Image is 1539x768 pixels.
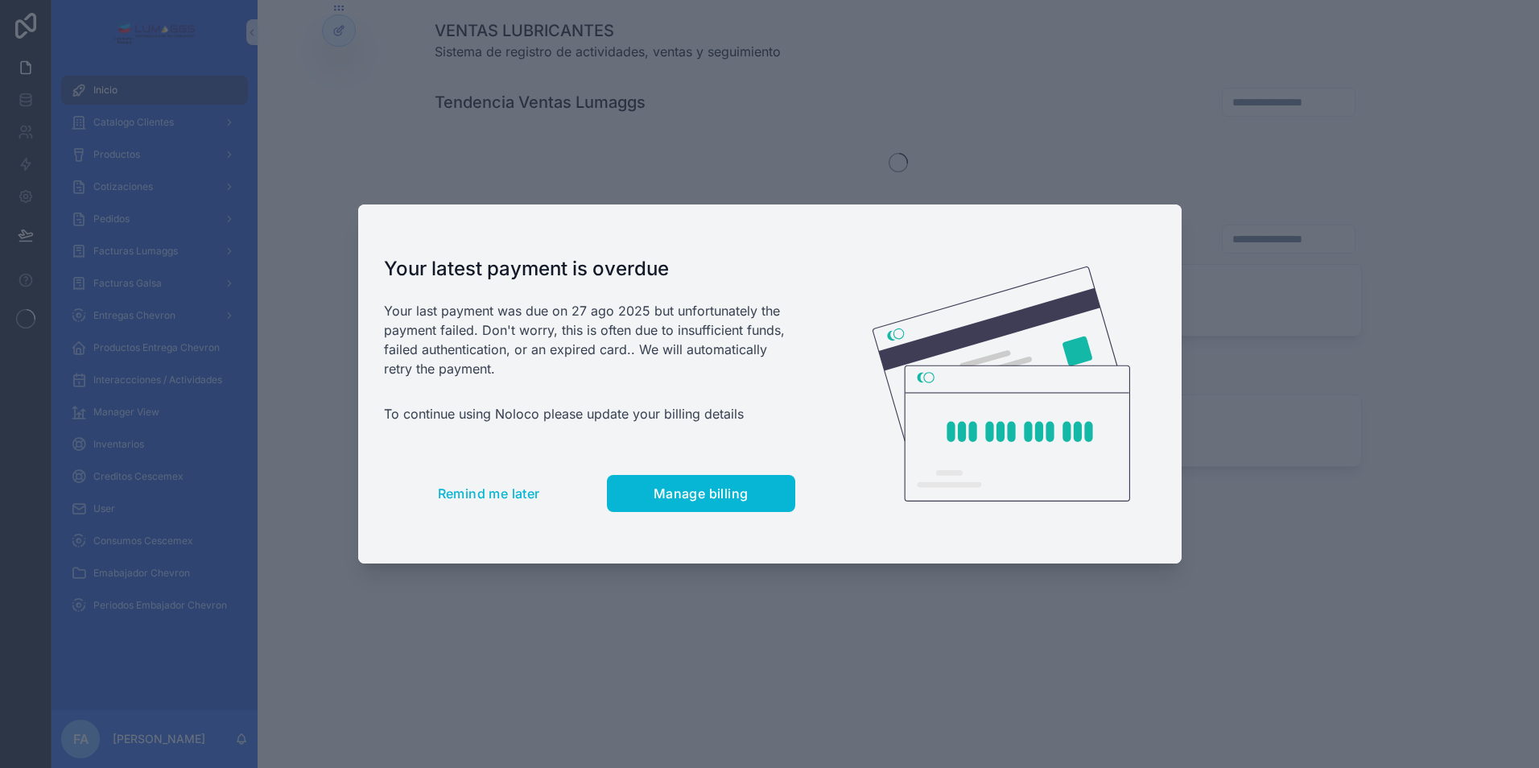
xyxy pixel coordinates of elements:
[873,266,1130,502] img: Credit card illustration
[384,301,795,378] p: Your last payment was due on 27 ago 2025 but unfortunately the payment failed. Don't worry, this ...
[384,404,795,423] p: To continue using Noloco please update your billing details
[654,485,749,502] span: Manage billing
[438,485,540,502] span: Remind me later
[607,475,795,512] button: Manage billing
[384,256,795,282] h1: Your latest payment is overdue
[384,475,594,512] button: Remind me later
